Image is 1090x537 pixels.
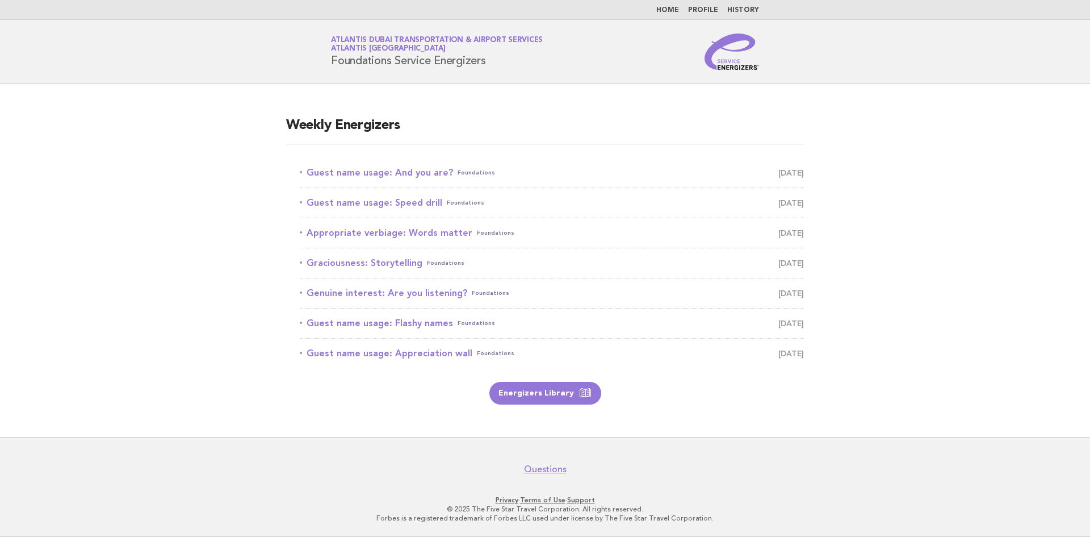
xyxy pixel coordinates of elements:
[496,496,518,504] a: Privacy
[458,165,495,181] span: Foundations
[458,315,495,331] span: Foundations
[520,496,565,504] a: Terms of Use
[489,382,601,405] a: Energizers Library
[331,36,543,52] a: Atlantis Dubai Transportation & Airport ServicesAtlantis [GEOGRAPHIC_DATA]
[198,505,892,514] p: © 2025 The Five Star Travel Corporation. All rights reserved.
[778,285,804,301] span: [DATE]
[477,225,514,241] span: Foundations
[778,255,804,271] span: [DATE]
[778,225,804,241] span: [DATE]
[477,345,514,361] span: Foundations
[727,7,759,14] a: History
[567,496,595,504] a: Support
[705,34,759,70] img: Service Energizers
[331,45,446,53] span: Atlantis [GEOGRAPHIC_DATA]
[300,195,804,211] a: Guest name usage: Speed drillFoundations [DATE]
[447,195,484,211] span: Foundations
[472,285,509,301] span: Foundations
[778,165,804,181] span: [DATE]
[300,165,804,181] a: Guest name usage: And you are?Foundations [DATE]
[300,255,804,271] a: Graciousness: StorytellingFoundations [DATE]
[300,285,804,301] a: Genuine interest: Are you listening?Foundations [DATE]
[656,7,679,14] a: Home
[198,514,892,523] p: Forbes is a registered trademark of Forbes LLC used under license by The Five Star Travel Corpora...
[778,195,804,211] span: [DATE]
[427,255,464,271] span: Foundations
[331,37,543,66] h1: Foundations Service Energizers
[300,315,804,331] a: Guest name usage: Flashy namesFoundations [DATE]
[778,315,804,331] span: [DATE]
[524,464,567,475] a: Questions
[198,496,892,505] p: · ·
[300,345,804,361] a: Guest name usage: Appreciation wallFoundations [DATE]
[778,345,804,361] span: [DATE]
[300,225,804,241] a: Appropriate verbiage: Words matterFoundations [DATE]
[286,116,804,144] h2: Weekly Energizers
[688,7,718,14] a: Profile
